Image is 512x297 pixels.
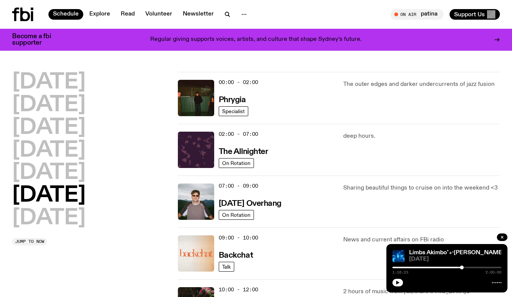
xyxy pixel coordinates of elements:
button: [DATE] [12,72,86,93]
span: 2:00:00 [486,271,501,274]
button: [DATE] [12,162,86,183]
a: On Rotation [219,210,254,220]
span: Jump to now [15,239,44,244]
h3: Phrygia [219,96,246,104]
h3: Backchat [219,252,253,260]
span: On Rotation [222,212,251,218]
a: Schedule [48,9,83,20]
span: 09:00 - 10:00 [219,234,258,241]
span: [DATE] [409,257,501,262]
a: Talk [219,262,234,272]
a: Newsletter [178,9,218,20]
button: [DATE] [12,117,86,138]
span: 02:00 - 07:00 [219,131,258,138]
a: Limbs Akimbo˚₊‧[PERSON_NAME]‧₊˚ [409,250,511,256]
a: The Allnighter [219,146,268,156]
span: 00:00 - 02:00 [219,79,258,86]
span: Talk [222,264,231,269]
a: Phrygia [219,95,246,104]
p: deep hours. [343,132,500,141]
h3: Become a fbi supporter [12,33,61,46]
button: On Airpatina [391,9,444,20]
a: Backchat [219,250,253,260]
img: A greeny-grainy film photo of Bela, John and Bindi at night. They are standing in a backyard on g... [178,80,214,116]
h3: [DATE] Overhang [219,200,282,208]
span: 07:00 - 09:00 [219,182,258,190]
button: Jump to now [12,238,47,246]
a: Explore [85,9,115,20]
span: Specialist [222,108,245,114]
a: Specialist [219,106,248,116]
span: 1:16:23 [392,271,408,274]
a: Read [116,9,139,20]
p: Sharing beautiful things to cruise on into the weekend <3 [343,183,500,193]
span: 10:00 - 12:00 [219,286,258,293]
a: Volunteer [141,9,177,20]
p: News and current affairs on FBi radio [343,235,500,244]
button: [DATE] [12,185,86,206]
button: [DATE] [12,208,86,229]
h3: The Allnighter [219,148,268,156]
a: [DATE] Overhang [219,198,282,208]
button: [DATE] [12,140,86,161]
span: On Rotation [222,160,251,166]
span: Support Us [454,11,485,18]
button: [DATE] [12,95,86,116]
p: The outer edges and darker undercurrents of jazz fusion [343,80,500,89]
p: Regular giving supports voices, artists, and culture that shape Sydney’s future. [150,36,362,43]
img: Harrie Hastings stands in front of cloud-covered sky and rolling hills. He's wearing sunglasses a... [178,183,214,220]
a: On Rotation [219,158,254,168]
button: Support Us [450,9,500,20]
